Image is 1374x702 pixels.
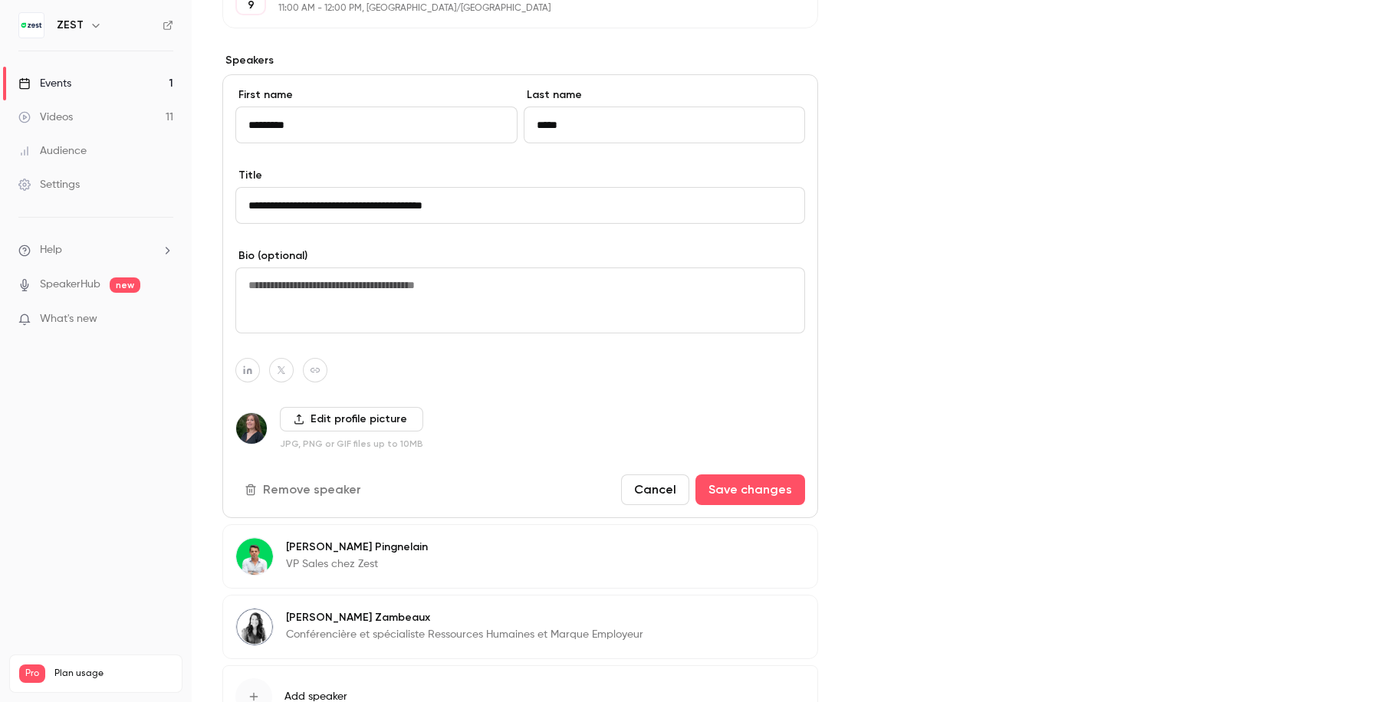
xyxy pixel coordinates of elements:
label: Speakers [222,53,818,68]
label: Bio (optional) [235,248,805,264]
button: Cancel [621,474,689,505]
p: [PERSON_NAME] Pingnelain [286,540,428,555]
p: JPG, PNG or GIF files up to 10MB [280,438,423,450]
label: Last name [524,87,806,103]
span: Pro [19,664,45,683]
label: First name [235,87,518,103]
p: [PERSON_NAME] Zambeaux [286,610,643,625]
span: Plan usage [54,668,173,680]
button: Remove speaker [235,474,373,505]
span: Help [40,242,62,258]
div: Marie-Sophie Zambeaux[PERSON_NAME] ZambeauxConférencière et spécialiste Ressources Humaines et Ma... [222,595,818,659]
label: Title [235,168,805,183]
button: Save changes [695,474,805,505]
p: Conférencière et spécialiste Ressources Humaines et Marque Employeur [286,627,643,642]
span: What's new [40,311,97,327]
img: Angélique David [236,413,267,444]
img: Marie-Sophie Zambeaux [236,609,273,645]
li: help-dropdown-opener [18,242,173,258]
span: new [110,277,140,293]
div: Nicolas Pingnelain[PERSON_NAME] PingnelainVP Sales chez Zest [222,524,818,589]
label: Edit profile picture [280,407,423,431]
p: 11:00 AM - 12:00 PM, [GEOGRAPHIC_DATA]/[GEOGRAPHIC_DATA] [278,2,737,15]
img: ZEST [19,13,44,38]
h6: ZEST [57,18,84,33]
div: Videos [18,110,73,125]
div: Audience [18,143,87,159]
iframe: Noticeable Trigger [155,313,173,326]
p: VP Sales chez Zest [286,556,428,572]
div: Events [18,76,71,91]
img: Nicolas Pingnelain [236,538,273,575]
div: Settings [18,177,80,192]
a: SpeakerHub [40,277,100,293]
